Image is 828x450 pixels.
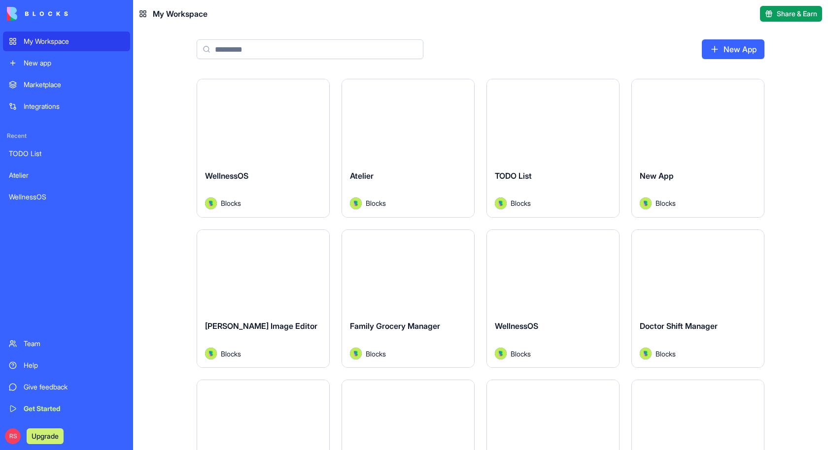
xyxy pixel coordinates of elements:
a: Atelier [3,165,130,185]
span: Recent [3,132,130,140]
span: My Workspace [153,8,207,20]
a: Marketplace [3,75,130,95]
span: WellnessOS [495,321,538,331]
a: WellnessOSAvatarBlocks [197,79,330,218]
button: Share & Earn [760,6,822,22]
span: Share & Earn [777,9,817,19]
a: New AppAvatarBlocks [631,79,764,218]
a: Integrations [3,96,130,116]
a: TODO List [3,144,130,163]
span: Blocks [655,198,676,208]
span: TODO List [495,171,532,181]
span: Blocks [366,198,386,208]
a: Help [3,355,130,375]
span: New App [640,171,674,181]
span: Family Grocery Manager [350,321,440,331]
a: WellnessOSAvatarBlocks [486,229,620,368]
span: [PERSON_NAME] Image Editor [205,321,317,331]
a: New App [702,39,764,59]
img: Avatar [495,197,507,209]
img: Avatar [350,197,362,209]
a: Give feedback [3,377,130,397]
button: Upgrade [27,428,64,444]
div: My Workspace [24,36,124,46]
a: [PERSON_NAME] Image EditorAvatarBlocks [197,229,330,368]
a: My Workspace [3,32,130,51]
div: Help [24,360,124,370]
div: Marketplace [24,80,124,90]
a: Family Grocery ManagerAvatarBlocks [342,229,475,368]
div: New app [24,58,124,68]
img: Avatar [640,197,652,209]
img: Avatar [640,348,652,359]
span: Blocks [366,349,386,359]
div: Get Started [24,404,124,414]
a: Doctor Shift ManagerAvatarBlocks [631,229,764,368]
a: Get Started [3,399,130,418]
a: AtelierAvatarBlocks [342,79,475,218]
span: Blocks [221,198,241,208]
span: Blocks [511,349,531,359]
div: Team [24,339,124,349]
span: RS [5,428,21,444]
div: Give feedback [24,382,124,392]
img: Avatar [205,197,217,209]
a: Upgrade [27,431,64,441]
img: logo [7,7,68,21]
span: Blocks [511,198,531,208]
div: TODO List [9,149,124,159]
div: Integrations [24,101,124,111]
span: Doctor Shift Manager [640,321,718,331]
span: Blocks [655,349,676,359]
a: New app [3,53,130,73]
span: Blocks [221,349,241,359]
div: WellnessOS [9,192,124,202]
div: Atelier [9,170,124,180]
img: Avatar [205,348,217,359]
a: WellnessOS [3,187,130,207]
a: Team [3,334,130,354]
img: Avatar [350,348,362,359]
span: Atelier [350,171,374,181]
a: TODO ListAvatarBlocks [486,79,620,218]
img: Avatar [495,348,507,359]
span: WellnessOS [205,171,248,181]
